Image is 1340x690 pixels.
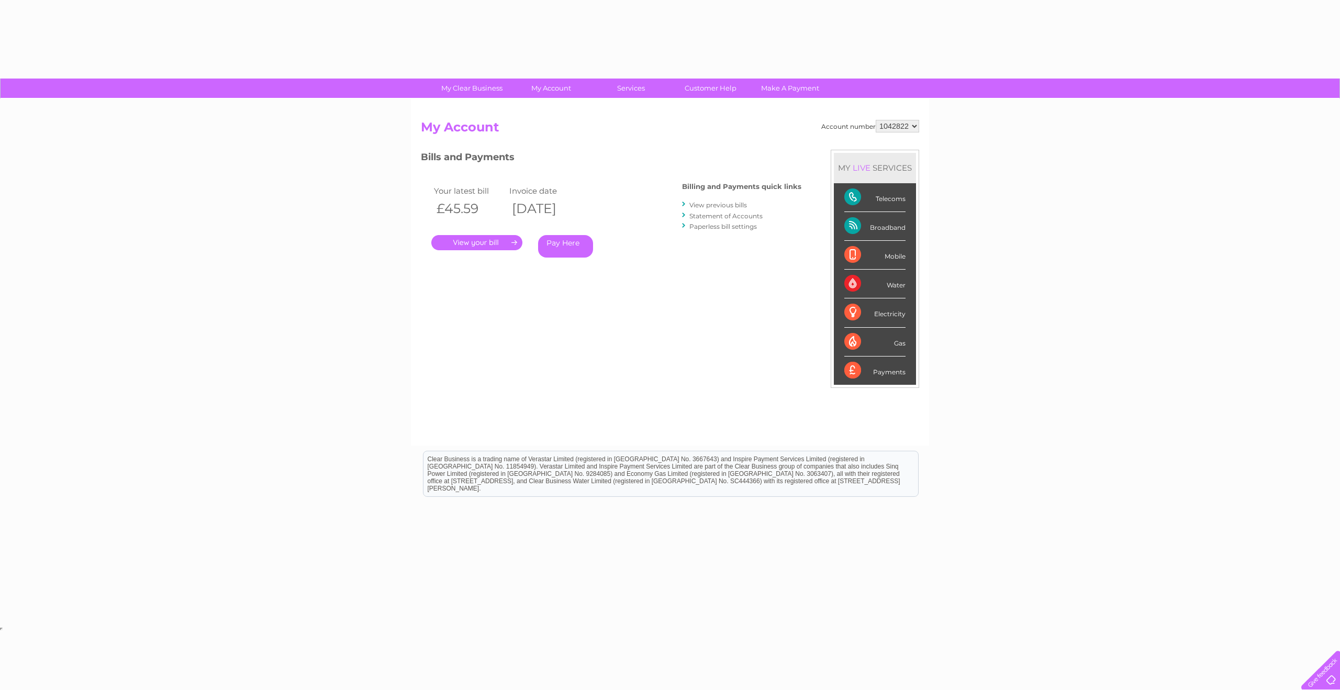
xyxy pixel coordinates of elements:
[844,357,906,385] div: Payments
[689,222,757,230] a: Paperless bill settings
[747,79,833,98] a: Make A Payment
[821,120,919,132] div: Account number
[844,183,906,212] div: Telecoms
[431,198,507,219] th: £45.59
[507,184,582,198] td: Invoice date
[421,120,919,140] h2: My Account
[844,328,906,357] div: Gas
[851,163,873,173] div: LIVE
[667,79,754,98] a: Customer Help
[844,298,906,327] div: Electricity
[834,153,916,183] div: MY SERVICES
[689,201,747,209] a: View previous bills
[421,150,801,168] h3: Bills and Payments
[423,6,918,51] div: Clear Business is a trading name of Verastar Limited (registered in [GEOGRAPHIC_DATA] No. 3667643...
[844,241,906,270] div: Mobile
[538,235,593,258] a: Pay Here
[689,212,763,220] a: Statement of Accounts
[429,79,515,98] a: My Clear Business
[588,79,674,98] a: Services
[507,198,582,219] th: [DATE]
[431,235,522,250] a: .
[682,183,801,191] h4: Billing and Payments quick links
[431,184,507,198] td: Your latest bill
[508,79,595,98] a: My Account
[844,270,906,298] div: Water
[844,212,906,241] div: Broadband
